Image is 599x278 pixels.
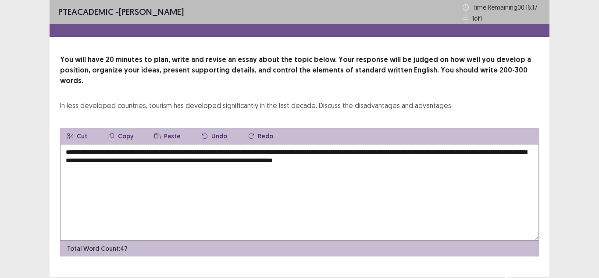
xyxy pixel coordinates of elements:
[60,54,539,86] p: You will have 20 minutes to plan, write and revise an essay about the topic below. Your response ...
[241,128,280,144] button: Redo
[101,128,140,144] button: Copy
[147,128,188,144] button: Paste
[195,128,234,144] button: Undo
[60,100,453,111] div: In less developed countries, tourism has developed significantly in the last decade. Discuss the ...
[67,244,128,253] p: Total Word Count: 47
[58,6,114,17] span: PTE academic
[472,3,541,12] p: Time Remaining 00 : 16 : 17
[60,128,94,144] button: Cut
[472,14,482,23] p: 1 of 1
[58,5,184,18] p: - [PERSON_NAME]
